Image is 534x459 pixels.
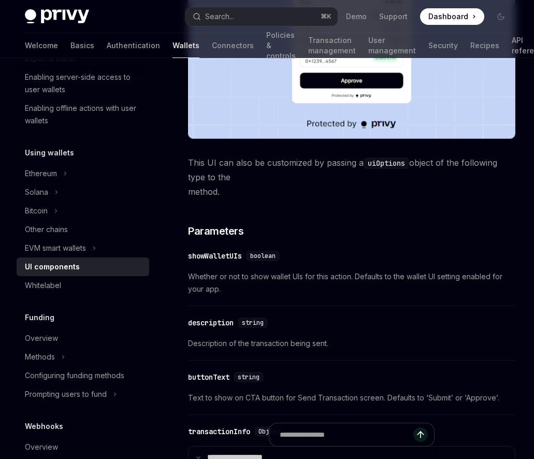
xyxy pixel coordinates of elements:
h5: Using wallets [25,147,74,159]
span: This UI can also be customized by passing a object of the following type to the method. [188,155,515,199]
a: Welcome [25,33,58,58]
a: Basics [70,33,94,58]
div: Search... [205,10,234,23]
a: Dashboard [420,8,484,25]
a: Enabling server-side access to user wallets [17,68,149,99]
button: Toggle Prompting users to fund section [17,385,149,404]
h5: Webhooks [25,420,63,433]
div: Enabling offline actions with user wallets [25,102,143,127]
div: showWalletUIs [188,251,242,261]
code: uiOptions [364,157,409,169]
a: Other chains [17,220,149,239]
span: ⌘ K [321,12,331,21]
a: User management [368,33,416,58]
a: Whitelabel [17,276,149,295]
div: Enabling server-side access to user wallets [25,71,143,96]
span: Whether or not to show wallet UIs for this action. Defaults to the wallet UI setting enabled for ... [188,270,515,295]
span: Description of the transaction being sent. [188,337,515,350]
button: Toggle Bitcoin section [17,202,149,220]
a: Recipes [470,33,499,58]
div: Solana [25,186,48,198]
button: Toggle Methods section [17,348,149,366]
a: Connectors [212,33,254,58]
div: buttonText [188,372,229,382]
input: Ask a question... [280,423,413,446]
a: Authentication [107,33,160,58]
a: Transaction management [308,33,356,58]
div: Methods [25,351,55,363]
a: UI components [17,257,149,276]
a: Policies & controls [266,33,296,58]
div: Whitelabel [25,279,61,292]
div: EVM smart wallets [25,242,86,254]
button: Send message [413,427,428,442]
div: Overview [25,332,58,345]
div: Configuring funding methods [25,369,124,382]
a: Security [428,33,458,58]
a: Enabling offline actions with user wallets [17,99,149,130]
button: Toggle Solana section [17,183,149,202]
a: Configuring funding methods [17,366,149,385]
div: Ethereum [25,167,57,180]
button: Open search [185,7,338,26]
a: Wallets [172,33,199,58]
a: Support [379,11,408,22]
div: Overview [25,441,58,453]
h5: Funding [25,311,54,324]
span: Dashboard [428,11,468,22]
div: UI components [25,261,80,273]
button: Toggle Ethereum section [17,164,149,183]
a: Overview [17,438,149,456]
div: Prompting users to fund [25,388,107,400]
span: string [238,373,259,381]
div: description [188,318,234,328]
a: Demo [346,11,367,22]
span: string [242,319,264,327]
span: Parameters [188,224,243,238]
button: Toggle EVM smart wallets section [17,239,149,257]
img: dark logo [25,9,89,24]
div: Bitcoin [25,205,48,217]
span: Text to show on CTA button for Send Transaction screen. Defaults to ‘Submit’ or ‘Approve’. [188,392,515,404]
span: boolean [250,252,276,260]
a: Overview [17,329,149,348]
div: Other chains [25,223,68,236]
button: Toggle dark mode [493,8,509,25]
